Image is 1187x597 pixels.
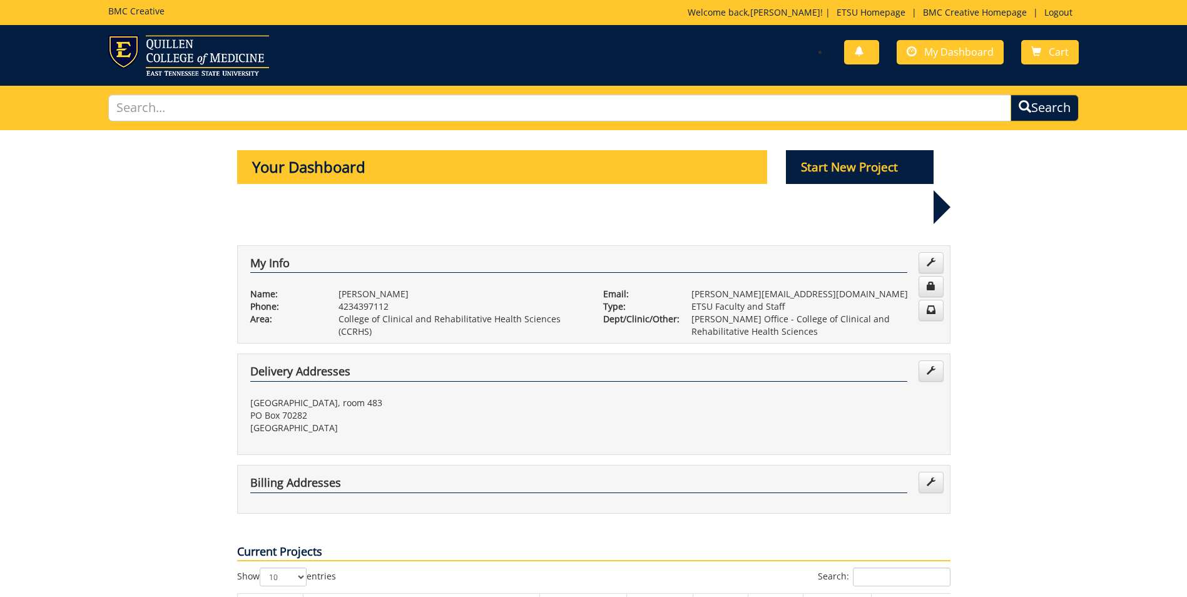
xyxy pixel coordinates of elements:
p: Welcome back, ! | | | [688,6,1079,19]
a: Start New Project [786,162,934,174]
button: Search [1011,94,1079,121]
h4: Delivery Addresses [250,365,907,382]
h5: BMC Creative [108,6,165,16]
label: Search: [818,568,950,586]
a: Change Password [919,276,944,297]
a: Edit Info [919,252,944,273]
p: Phone: [250,300,320,313]
p: Current Projects [237,544,950,561]
p: ETSU Faculty and Staff [691,300,937,313]
a: Edit Addresses [919,472,944,493]
img: ETSU logo [108,35,269,76]
span: Cart [1049,45,1069,59]
p: [PERSON_NAME] [339,288,584,300]
a: My Dashboard [897,40,1004,64]
h4: Billing Addresses [250,477,907,493]
p: PO Box 70282 [250,409,584,422]
a: Change Communication Preferences [919,300,944,321]
p: [GEOGRAPHIC_DATA] [250,422,584,434]
input: Search: [853,568,950,586]
a: Logout [1038,6,1079,18]
span: My Dashboard [924,45,994,59]
p: [GEOGRAPHIC_DATA], room 483 [250,397,584,409]
p: Email: [603,288,673,300]
p: Dept/Clinic/Other: [603,313,673,325]
label: Show entries [237,568,336,586]
p: 4234397112 [339,300,584,313]
a: Cart [1021,40,1079,64]
p: Name: [250,288,320,300]
p: Area: [250,313,320,325]
a: Edit Addresses [919,360,944,382]
p: Start New Project [786,150,934,184]
input: Search... [108,94,1011,121]
a: [PERSON_NAME] [750,6,820,18]
h4: My Info [250,257,907,273]
a: BMC Creative Homepage [917,6,1033,18]
p: College of Clinical and Rehabilitative Health Sciences (CCRHS) [339,313,584,338]
p: Your Dashboard [237,150,768,184]
p: [PERSON_NAME][EMAIL_ADDRESS][DOMAIN_NAME] [691,288,937,300]
a: ETSU Homepage [830,6,912,18]
p: [PERSON_NAME] Office - College of Clinical and Rehabilitative Health Sciences [691,313,937,338]
p: Type: [603,300,673,313]
select: Showentries [260,568,307,586]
